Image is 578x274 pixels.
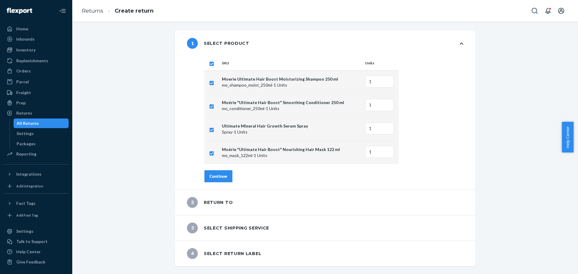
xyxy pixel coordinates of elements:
a: Reporting [4,149,69,159]
div: Packages [17,141,36,147]
a: Add Integration [4,181,69,191]
a: Inbounds [4,34,69,44]
p: mo_shampoo_moist_250ml - 1 Units [222,82,360,88]
div: Settings [17,131,34,137]
span: 2 [187,197,198,208]
div: Parcel [16,79,29,85]
p: mo_mask_122ml - 1 Units [222,152,360,159]
a: Replenishments [4,56,69,66]
button: Open account menu [555,5,567,17]
p: mo_conditioner_250ml - 1 Units [222,106,360,112]
a: Home [4,24,69,34]
div: Reporting [16,151,36,157]
th: Units [363,56,399,70]
a: Add Fast Tag [4,211,69,220]
div: Orders [16,68,31,74]
div: Inbounds [16,36,35,42]
button: Open notifications [542,5,554,17]
button: Help Center [562,122,573,152]
div: Help Center [16,249,41,255]
div: Integrations [16,171,42,177]
div: Returns [16,110,32,116]
div: Add Integration [16,183,43,189]
div: Select return label [187,248,261,259]
div: Talk to Support [16,239,48,245]
a: Parcel [4,77,69,87]
button: Give Feedback [4,257,69,267]
p: Spray - 1 Units [222,129,360,135]
div: Continue [210,173,227,179]
div: Select product [187,38,249,49]
input: Enter quantity [365,146,394,158]
div: All Returns [17,120,39,126]
div: Replenishments [16,58,48,64]
a: All Returns [14,119,69,128]
input: Enter quantity [365,99,394,111]
div: Give Feedback [16,259,45,265]
div: Inventory [16,47,36,53]
a: Inventory [4,45,69,55]
button: Fast Tags [4,199,69,208]
a: Returns [82,8,103,14]
a: Help Center [4,247,69,257]
span: 1 [187,38,198,49]
div: Add Fast Tag [16,213,38,218]
span: 4 [187,248,198,259]
th: SKU [219,56,363,70]
a: Settings [14,129,69,138]
a: Orders [4,66,69,76]
div: Fast Tags [16,200,36,206]
button: Close Navigation [57,5,69,17]
a: Returns [4,108,69,118]
a: Packages [14,139,69,149]
a: Settings [4,226,69,236]
img: Flexport logo [7,8,32,14]
span: 3 [187,223,198,233]
button: Open Search Box [529,5,541,17]
div: Settings [16,228,33,234]
div: Return to [187,197,233,208]
a: Create return [115,8,154,14]
button: Integrations [4,169,69,179]
a: Talk to Support [4,237,69,246]
input: Enter quantity [365,122,394,134]
p: Moerie Ultimate Hair Boost Moisturizing Shampoo 250 ml [222,76,360,82]
a: Freight [4,88,69,97]
div: Prep [16,100,26,106]
ol: breadcrumbs [77,2,158,20]
div: Home [16,26,28,32]
p: Moérie "Ultimate Hair Boost" Smoothing Conditioner 250 ml [222,100,360,106]
p: Moérie "Ultimate Hair Boost" Nourishing Hair Mask 122 ml [222,146,360,152]
p: Ultimate Mineral Hair Growth Serum Spray [222,123,360,129]
div: Freight [16,90,31,96]
button: Continue [204,170,232,182]
div: Select shipping service [187,223,269,233]
input: Enter quantity [365,75,394,88]
a: Prep [4,98,69,108]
